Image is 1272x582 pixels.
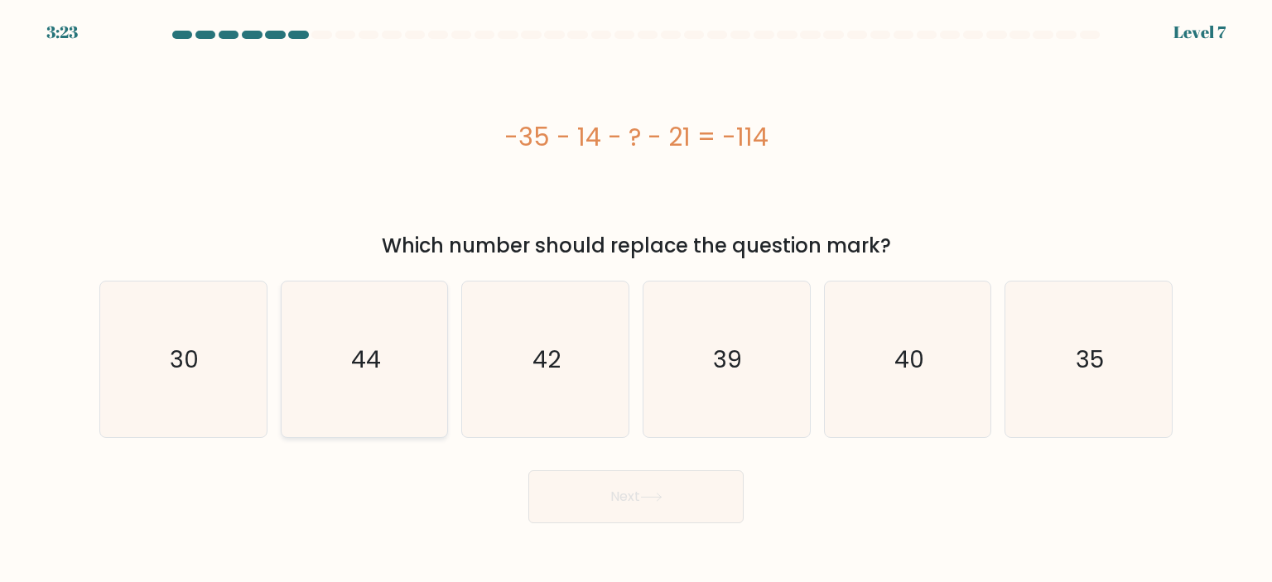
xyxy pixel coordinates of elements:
[528,470,744,523] button: Next
[1076,343,1104,376] text: 35
[351,343,381,376] text: 44
[171,343,200,376] text: 30
[46,20,78,45] div: 3:23
[714,343,743,376] text: 39
[99,118,1173,156] div: -35 - 14 - ? - 21 = -114
[109,231,1163,261] div: Which number should replace the question mark?
[1173,20,1226,45] div: Level 7
[894,343,924,376] text: 40
[533,343,561,376] text: 42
